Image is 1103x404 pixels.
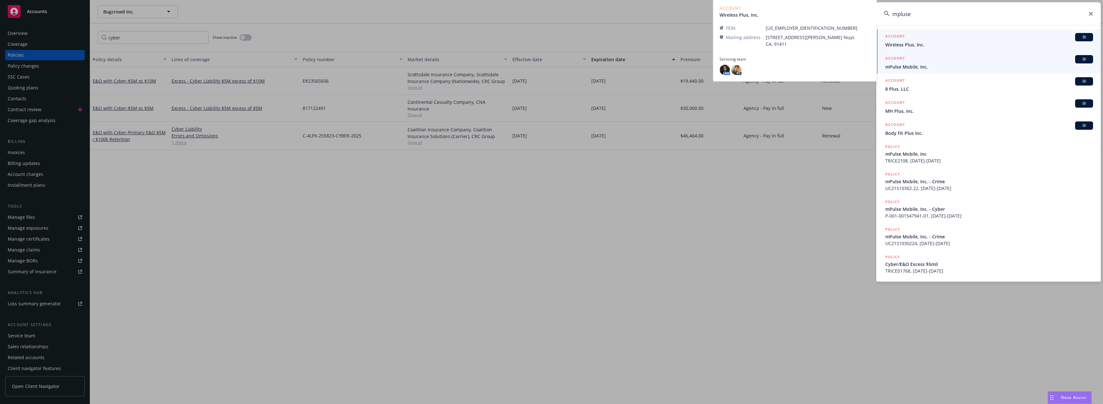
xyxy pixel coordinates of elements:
button: Nova Assist [1048,391,1092,404]
a: POLICYmPulse Mobile, IncTRICE2108, [DATE]-[DATE] [876,140,1101,168]
input: Search... [876,2,1101,25]
span: TRICE2108, [DATE]-[DATE] [885,157,1093,164]
span: BI [1078,78,1090,84]
span: Body Fit Plus Inc. [885,130,1093,136]
span: mPulse Mobile, Inc. - Cyber [885,206,1093,212]
a: POLICYmPulse Mobile, Inc. - CrimeUC2151030224, [DATE]-[DATE] [876,223,1101,250]
span: BI [1078,123,1090,128]
h5: ACCOUNT [885,99,905,107]
h5: ACCOUNT [885,33,905,41]
span: MH Plus, Inc. [885,108,1093,114]
h5: ACCOUNT [885,77,905,85]
h5: POLICY [885,226,900,233]
span: mPulse Mobile, Inc [885,151,1093,157]
h5: POLICY [885,254,900,260]
span: P-001-001547941-01, [DATE]-[DATE] [885,212,1093,219]
span: BI [1078,56,1090,62]
a: POLICYmPulse Mobile, Inc. - CrimeUC21510302.22, [DATE]-[DATE] [876,168,1101,195]
span: BI [1078,34,1090,40]
span: UC21510302.22, [DATE]-[DATE] [885,185,1093,192]
a: POLICYCyber/E&O Excess $5milTRICE01768, [DATE]-[DATE] [876,250,1101,278]
span: Cyber/E&O Excess $5mil [885,261,1093,268]
span: mPulse Mobile, Inc. - Crime [885,233,1093,240]
span: mPulse Mobile, Inc. [885,63,1093,70]
span: Nova Assist [1061,395,1086,400]
div: Drag to move [1048,392,1056,404]
h5: ACCOUNT [885,121,905,129]
span: TRICE01768, [DATE]-[DATE] [885,268,1093,274]
h5: POLICY [885,171,900,177]
a: ACCOUNTBIBody Fit Plus Inc. [876,118,1101,140]
span: BI [1078,101,1090,106]
span: Wireless Plus, Inc. [885,41,1093,48]
a: ACCOUNTBImPulse Mobile, Inc. [876,52,1101,74]
a: POLICYmPulse Mobile, Inc. - CyberP-001-001547941-01, [DATE]-[DATE] [876,195,1101,223]
a: ACCOUNTBIMH Plus, Inc. [876,96,1101,118]
span: mPulse Mobile, Inc. - Crime [885,178,1093,185]
span: 8 Plus, LLC [885,86,1093,92]
span: UC2151030224, [DATE]-[DATE] [885,240,1093,247]
h5: POLICY [885,144,900,150]
h5: ACCOUNT [885,55,905,63]
a: ACCOUNTBIWireless Plus, Inc. [876,29,1101,52]
h5: POLICY [885,199,900,205]
a: ACCOUNTBI8 Plus, LLC [876,74,1101,96]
